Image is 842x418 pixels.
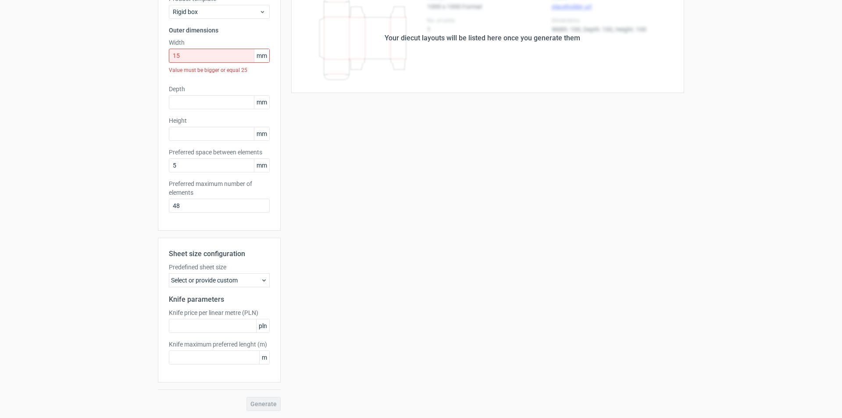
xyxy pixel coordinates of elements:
h2: Knife parameters [169,294,270,305]
span: mm [254,127,269,140]
h2: Sheet size configuration [169,249,270,259]
label: Width [169,38,270,47]
label: Height [169,116,270,125]
div: Select or provide custom [169,273,270,287]
span: mm [254,49,269,62]
label: Predefined sheet size [169,263,270,272]
label: Knife price per linear metre (PLN) [169,308,270,317]
div: Your diecut layouts will be listed here once you generate them [385,33,580,43]
span: mm [254,159,269,172]
label: Depth [169,85,270,93]
h3: Outer dimensions [169,26,270,35]
span: pln [256,319,269,332]
span: Rigid box [173,7,259,16]
span: mm [254,96,269,109]
label: Preferred maximum number of elements [169,179,270,197]
span: m [259,351,269,364]
div: Value must be bigger or equal 25 [169,63,270,78]
label: Preferred space between elements [169,148,270,157]
label: Knife maximum preferred lenght (m) [169,340,270,349]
